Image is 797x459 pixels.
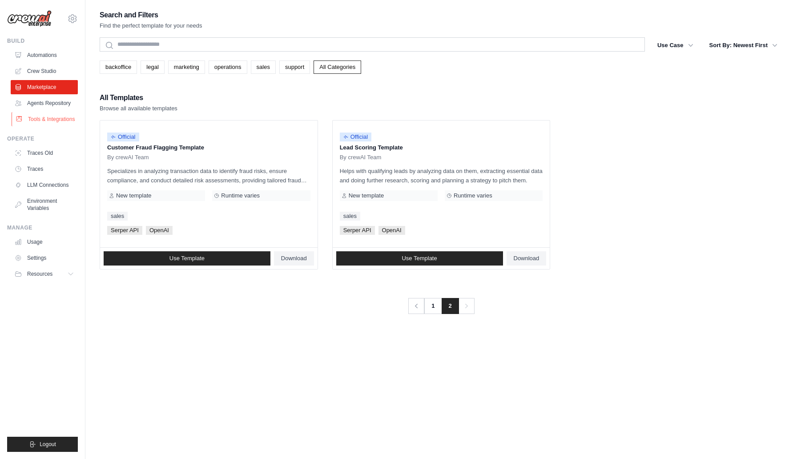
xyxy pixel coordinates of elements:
[652,37,699,53] button: Use Case
[40,441,56,448] span: Logout
[107,143,310,152] p: Customer Fraud Flagging Template
[340,212,360,221] a: sales
[107,154,149,161] span: By crewAI Team
[507,251,547,266] a: Download
[314,60,361,74] a: All Categories
[402,255,437,262] span: Use Template
[424,298,442,314] a: 1
[146,226,173,235] span: OpenAI
[340,154,382,161] span: By crewAI Team
[340,143,543,152] p: Lead Scoring Template
[11,267,78,281] button: Resources
[340,133,372,141] span: Official
[7,437,78,452] button: Logout
[7,224,78,231] div: Manage
[11,235,78,249] a: Usage
[274,251,314,266] a: Download
[704,37,783,53] button: Sort By: Newest First
[107,166,310,185] p: Specializes in analyzing transaction data to identify fraud risks, ensure compliance, and conduct...
[104,251,270,266] a: Use Template
[27,270,52,278] span: Resources
[279,60,310,74] a: support
[100,60,137,74] a: backoffice
[141,60,164,74] a: legal
[11,251,78,265] a: Settings
[11,64,78,78] a: Crew Studio
[209,60,247,74] a: operations
[514,255,539,262] span: Download
[454,192,492,199] span: Runtime varies
[378,226,405,235] span: OpenAI
[7,37,78,44] div: Build
[11,194,78,215] a: Environment Variables
[11,162,78,176] a: Traces
[11,178,78,192] a: LLM Connections
[116,192,151,199] span: New template
[349,192,384,199] span: New template
[100,104,177,113] p: Browse all available templates
[169,255,205,262] span: Use Template
[340,166,543,185] p: Helps with qualifying leads by analyzing data on them, extracting essential data and doing furthe...
[340,226,375,235] span: Serper API
[408,298,474,314] nav: Pagination
[251,60,276,74] a: sales
[100,21,202,30] p: Find the perfect template for your needs
[100,9,202,21] h2: Search and Filters
[107,212,128,221] a: sales
[7,135,78,142] div: Operate
[11,48,78,62] a: Automations
[107,133,139,141] span: Official
[336,251,503,266] a: Use Template
[168,60,205,74] a: marketing
[7,10,52,27] img: Logo
[12,112,79,126] a: Tools & Integrations
[11,146,78,160] a: Traces Old
[100,92,177,104] h2: All Templates
[221,192,260,199] span: Runtime varies
[107,226,142,235] span: Serper API
[442,298,459,314] span: 2
[11,80,78,94] a: Marketplace
[11,96,78,110] a: Agents Repository
[281,255,307,262] span: Download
